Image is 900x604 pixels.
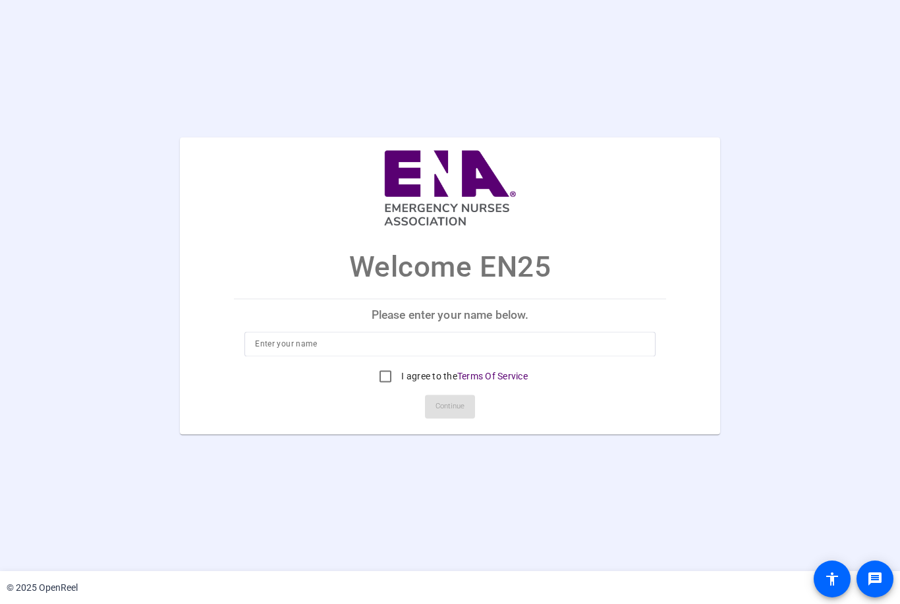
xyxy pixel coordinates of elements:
img: company-logo [384,150,516,226]
mat-icon: message [867,571,883,587]
p: Please enter your name below. [234,300,666,331]
mat-icon: accessibility [824,571,840,587]
p: Welcome EN25 [349,246,551,289]
label: I agree to the [399,370,528,383]
input: Enter your name [255,336,645,352]
div: © 2025 OpenReel [7,581,78,595]
a: Terms Of Service [457,371,528,381]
